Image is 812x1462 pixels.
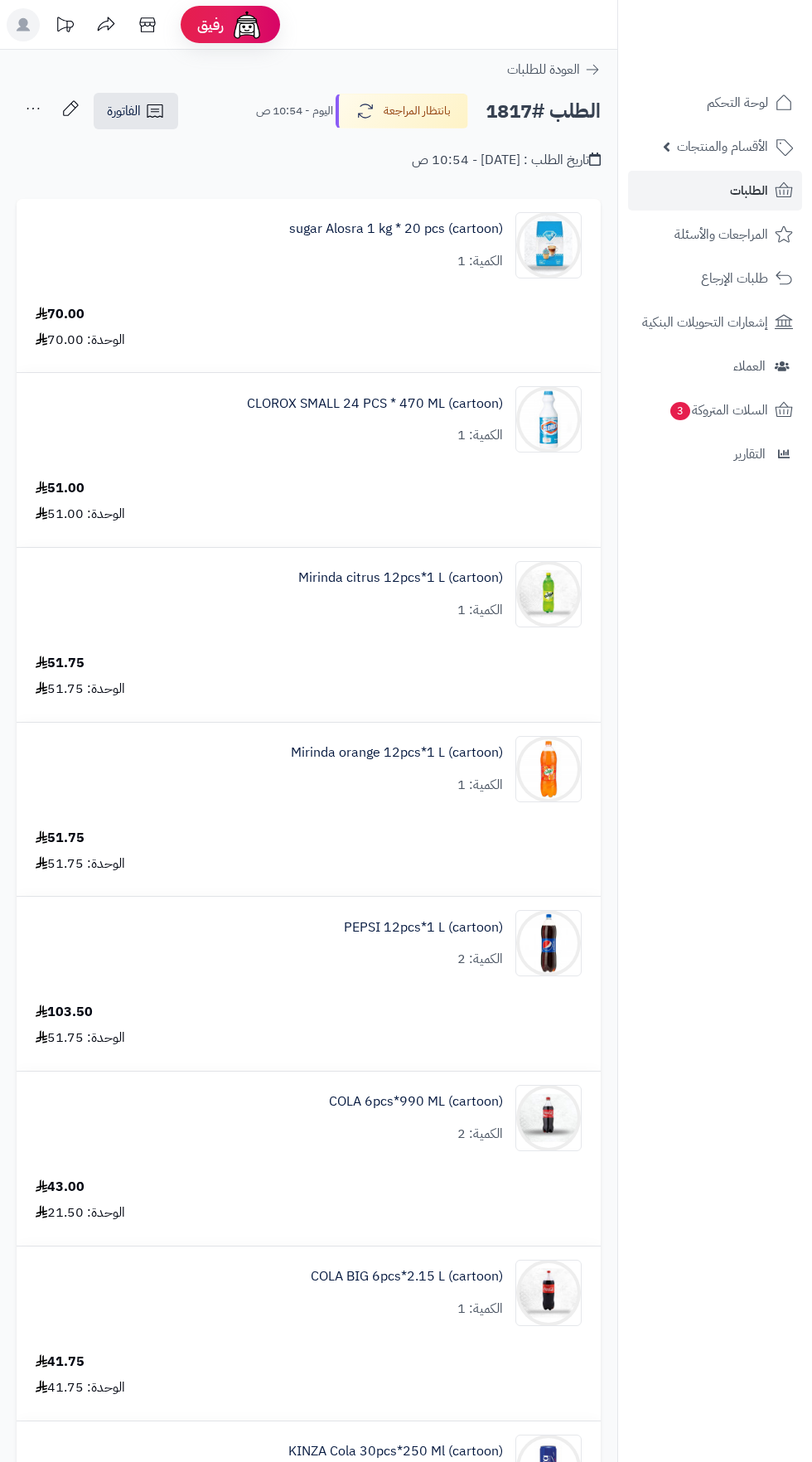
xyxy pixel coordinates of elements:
[311,1267,503,1286] a: COLA BIG 6pcs*2.15 L (cartoon)
[247,395,503,414] a: CLOROX SMALL 24 PCS * 470 ML (cartoon)
[36,680,125,699] div: الوحدة: 51.75
[36,479,85,498] div: 51.00
[707,91,768,114] span: لوحة التحكم
[734,443,766,466] span: التقارير
[36,1029,125,1048] div: الوحدة: 51.75
[230,8,263,41] img: ai-face.png
[733,355,766,378] span: العملاء
[36,1178,85,1197] div: 43.00
[642,311,768,334] span: إشعارات التحويلات البنكية
[516,736,581,802] img: 1747574948-012000802850_1-90x90.jpg
[291,743,503,762] a: Mirinda orange 12pcs*1 L (cartoon)
[329,1092,503,1111] a: COLA 6pcs*990 ML (cartoon)
[457,426,503,445] div: الكمية: 1
[669,399,768,422] span: السلات المتروكة
[730,179,768,202] span: الطلبات
[457,601,503,620] div: الكمية: 1
[36,1003,93,1022] div: 103.50
[670,402,691,421] span: 3
[628,390,802,430] a: السلات المتروكة3
[628,303,802,342] a: إشعارات التحويلات البنكية
[457,1125,503,1144] div: الكمية: 2
[486,94,601,128] h2: الطلب #1817
[516,212,581,278] img: 1747422643-H9NtV8ZjzdFc2NGcwko8EIkc2J63vLRu-90x90.jpg
[674,223,768,246] span: المراجعات والأسئلة
[36,331,125,350] div: الوحدة: 70.00
[412,151,601,170] div: تاريخ الطلب : [DATE] - 10:54 ص
[516,1085,581,1151] img: 1747638290-ye1SIywTpqWAIwC28izdolNYRq8YgaPj-90x90.jpg
[457,950,503,969] div: الكمية: 2
[507,60,580,80] span: العودة للطلبات
[507,60,601,80] a: العودة للطلبات
[628,259,802,298] a: طلبات الإرجاع
[36,1203,125,1222] div: الوحدة: 21.50
[36,1353,85,1372] div: 41.75
[288,1442,503,1461] a: KINZA Cola 30pcs*250 Ml (cartoon)
[457,1300,503,1319] div: الكمية: 1
[628,83,802,123] a: لوحة التحكم
[36,1378,125,1397] div: الوحدة: 41.75
[516,910,581,976] img: 1747594532-18409223-8150-4f06-d44a-9c8685d0-90x90.jpg
[457,776,503,795] div: الكمية: 1
[628,171,802,211] a: الطلبات
[36,654,85,673] div: 51.75
[298,569,503,588] a: Mirinda citrus 12pcs*1 L (cartoon)
[628,434,802,474] a: التقارير
[699,38,796,73] img: logo-2.png
[44,8,85,46] a: تحديثات المنصة
[516,1260,581,1326] img: 1747639351-liiaLBC4acNBfYxYKsAJ5OjyFnhrru89-90x90.jpg
[336,94,468,128] button: بانتظار المراجعة
[256,103,333,119] small: اليوم - 10:54 ص
[457,252,503,271] div: الكمية: 1
[36,305,85,324] div: 70.00
[344,918,503,937] a: PEPSI 12pcs*1 L (cartoon)
[36,505,125,524] div: الوحدة: 51.00
[36,854,125,874] div: الوحدة: 51.75
[197,15,224,35] span: رفيق
[289,220,503,239] a: sugar Alosra 1 kg * 20 pcs (cartoon)
[107,101,141,121] span: الفاتورة
[628,346,802,386] a: العملاء
[516,386,581,453] img: 1747509950-624IMVTqmDvOIApcdwR6TtxocSN0VFLI-90x90.jpg
[677,135,768,158] span: الأقسام والمنتجات
[516,561,581,627] img: 1747566256-XP8G23evkchGmxKUr8YaGb2gsq2hZno4-90x90.jpg
[36,829,85,848] div: 51.75
[94,93,178,129] a: الفاتورة
[701,267,768,290] span: طلبات الإرجاع
[628,215,802,254] a: المراجعات والأسئلة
